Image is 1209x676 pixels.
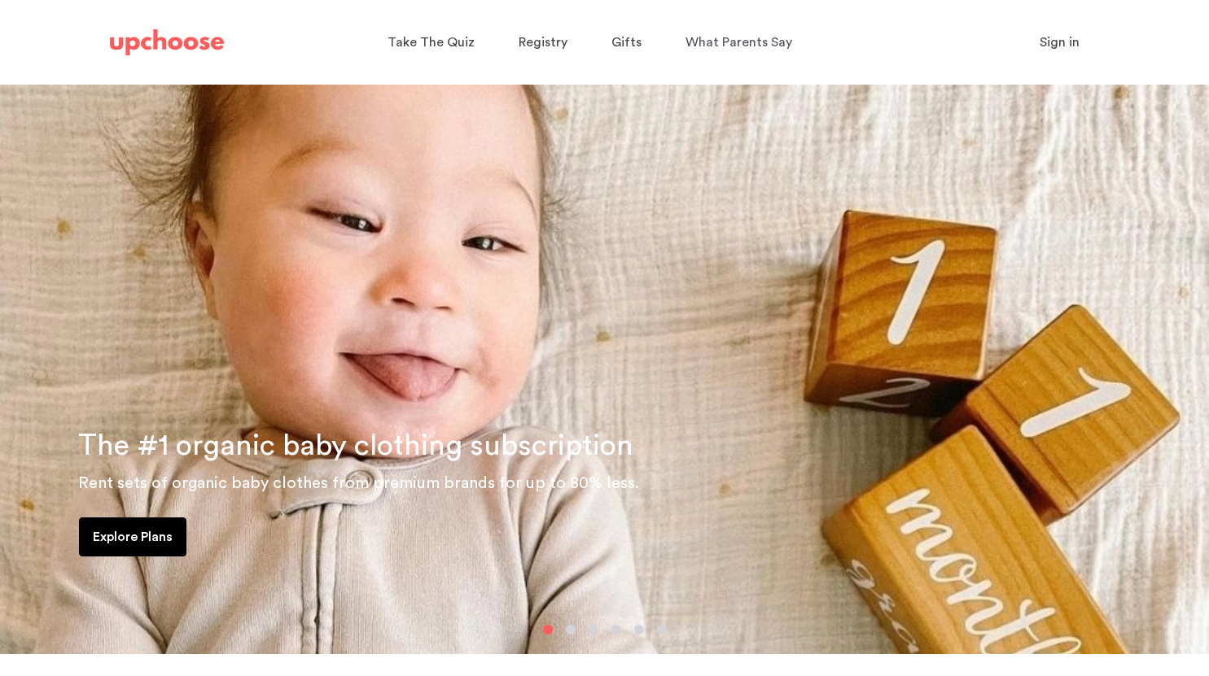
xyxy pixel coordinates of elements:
[388,27,480,59] a: Take The Quiz
[79,517,186,556] a: Explore Plans
[110,26,224,59] a: UpChoose
[611,36,642,49] span: Gifts
[519,36,567,49] span: Registry
[1019,26,1100,59] button: Sign in
[1040,36,1080,49] span: Sign in
[686,36,792,49] span: What Parents Say
[93,527,173,547] p: Explore Plans
[686,27,797,59] a: What Parents Say
[519,27,572,59] a: Registry
[388,36,475,49] span: Take The Quiz
[78,431,633,460] span: The #1 organic baby clothing subscription
[611,27,646,59] a: Gifts
[110,29,224,55] img: UpChoose
[78,470,1189,496] p: Rent sets of organic baby clothes from premium brands for up to 80% less.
